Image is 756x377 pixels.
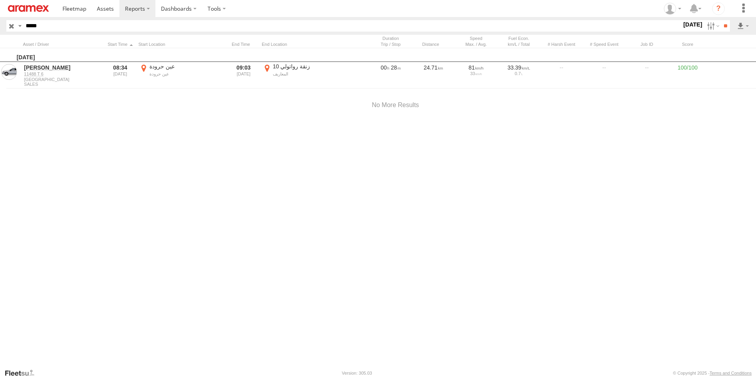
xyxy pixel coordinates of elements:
div: Score [670,41,705,47]
a: Visit our Website [4,369,41,377]
div: [1701s] 19/08/2025 08:34 - 19/08/2025 09:03 [372,64,409,71]
span: [GEOGRAPHIC_DATA] [24,77,101,82]
div: Emad Mabrouk [661,3,684,15]
label: Search Filter Options [704,20,721,32]
div: Click to Sort [23,41,102,47]
span: 00 [381,64,389,71]
div: عين حرودة [149,71,224,77]
span: 28 [391,64,401,71]
div: Job ID [627,41,667,47]
div: Click to Sort [414,41,453,47]
div: 33.39 [500,64,537,71]
label: [DATE] [682,20,704,29]
div: عين حرودة [149,63,224,70]
label: Click to View Event Location [138,63,225,87]
div: 0.7 [500,71,537,76]
span: Filter Results to this Group [24,82,101,87]
label: Click to View Event Location [262,63,349,87]
div: 100/100 [670,63,705,87]
a: View Asset in Asset Management [1,64,17,80]
div: Click to Sort [105,41,135,47]
div: 33 [457,71,495,76]
a: 11488 T 6 [24,71,101,77]
div: Version: 305.03 [342,371,372,375]
div: 10 زنقة رواتولي [273,63,348,70]
a: [PERSON_NAME] [24,64,101,71]
div: Click to Sort [229,41,259,47]
label: Export results as... [736,20,750,32]
div: © Copyright 2025 - [673,371,752,375]
div: المعاريف [273,71,348,77]
i: ? [712,2,725,15]
img: aramex-logo.svg [8,5,49,12]
div: 09:03 [DATE] [229,63,259,87]
div: 24.71 [414,63,453,87]
label: Search Query [17,20,23,32]
div: 81 [457,64,495,71]
div: 08:34 [DATE] [105,63,135,87]
a: Terms and Conditions [710,371,752,375]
